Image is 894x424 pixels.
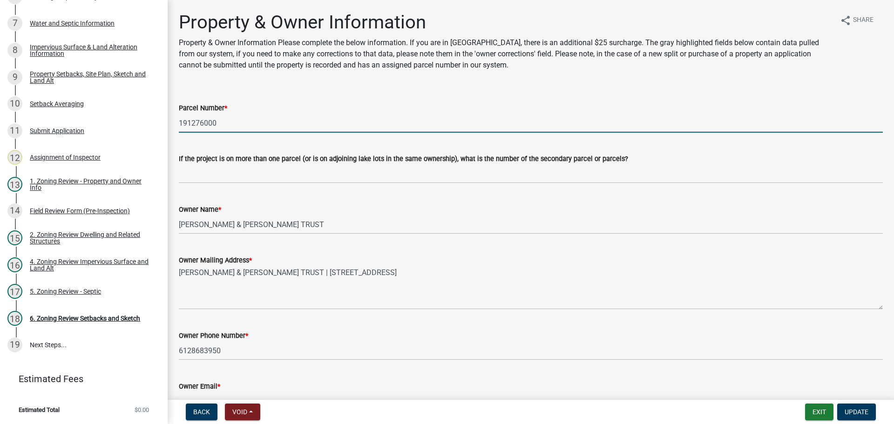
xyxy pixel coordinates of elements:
a: Estimated Fees [7,370,153,388]
div: 17 [7,284,22,299]
div: Property Setbacks, Site Plan, Sketch and Land Alt [30,71,153,84]
div: 16 [7,257,22,272]
div: Field Review Form (Pre-Inspection) [30,208,130,214]
div: Water and Septic Information [30,20,115,27]
span: Share [853,15,874,26]
div: 11 [7,123,22,138]
div: 12 [7,150,22,165]
span: Update [845,408,868,416]
label: Owner Phone Number [179,333,248,339]
div: Assignment of Inspector [30,154,101,161]
label: Owner Email [179,384,220,390]
button: Exit [805,404,833,420]
div: Impervious Surface & Land Alteration Information [30,44,153,57]
label: Parcel Number [179,105,227,112]
span: Back [193,408,210,416]
button: Update [837,404,876,420]
div: 6. Zoning Review Setbacks and Sketch [30,315,140,322]
div: 7 [7,16,22,31]
span: $0.00 [135,407,149,413]
div: 2. Zoning Review Dwelling and Related Structures [30,231,153,244]
div: Submit Application [30,128,84,134]
span: Estimated Total [19,407,60,413]
button: shareShare [833,11,881,29]
i: share [840,15,851,26]
label: Owner Name [179,207,221,213]
div: 5. Zoning Review - Septic [30,288,101,295]
div: 14 [7,203,22,218]
div: 19 [7,337,22,352]
button: Void [225,404,260,420]
div: 13 [7,177,22,192]
div: 1. Zoning Review - Property and Owner Info [30,178,153,191]
div: Setback Averaging [30,101,84,107]
p: Property & Owner Information Please complete the below information. If you are in [GEOGRAPHIC_DAT... [179,37,833,71]
div: 18 [7,311,22,326]
div: 15 [7,230,22,245]
button: Back [186,404,217,420]
div: 10 [7,96,22,111]
span: Void [232,408,247,416]
label: Owner Mailing Address [179,257,252,264]
div: 8 [7,43,22,58]
label: If the project is on more than one parcel (or is on adjoining lake lots in the same ownership), w... [179,156,628,162]
div: 4. Zoning Review Impervious Surface and Land Alt [30,258,153,271]
div: 9 [7,70,22,85]
h1: Property & Owner Information [179,11,833,34]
